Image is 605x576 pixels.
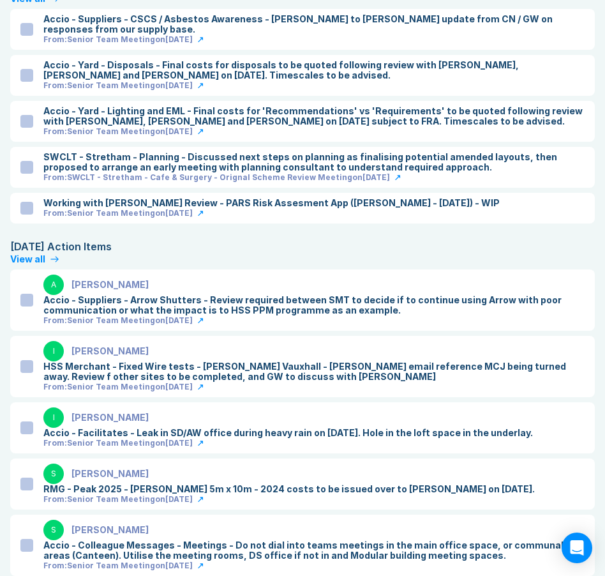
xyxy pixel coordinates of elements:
[43,438,193,448] div: From: Senior Team Meeting on [DATE]
[10,239,595,254] div: [DATE] Action Items
[43,561,193,571] div: From: Senior Team Meeting on [DATE]
[43,341,64,361] div: I
[43,464,64,484] div: S
[43,428,533,438] div: Accio - Facilitates - Leak in SD/AW office during heavy rain on [DATE]. Hole in the loft space in...
[10,254,45,264] div: View all
[71,346,149,356] div: [PERSON_NAME]
[43,484,535,494] div: RMG - Peak 2025 - [PERSON_NAME] 5m x 10m - 2024 costs to be issued over to [PERSON_NAME] on [DATE].
[562,533,592,563] div: Open Intercom Messenger
[71,469,149,479] div: [PERSON_NAME]
[43,382,193,392] div: From: Senior Team Meeting on [DATE]
[43,494,193,504] div: From: Senior Team Meeting on [DATE]
[43,106,585,126] div: Accio - Yard - Lighting and EML - Final costs for 'Recommendations' vs 'Requirements' to be quote...
[43,407,64,428] div: I
[43,80,193,91] div: From: Senior Team Meeting on [DATE]
[71,280,149,290] div: [PERSON_NAME]
[43,361,585,382] div: HSS Merchant - Fixed Wire tests - [PERSON_NAME] Vauxhall - [PERSON_NAME] email reference MCJ bein...
[43,540,585,561] div: Accio - Colleague Messages - Meetings - Do not dial into teams meetings in the main office space,...
[43,126,193,137] div: From: Senior Team Meeting on [DATE]
[43,315,193,326] div: From: Senior Team Meeting on [DATE]
[43,34,193,45] div: From: Senior Team Meeting on [DATE]
[43,198,500,208] div: Working with [PERSON_NAME] Review - PARS Risk Assesment App ([PERSON_NAME] - [DATE]) - WIP
[10,254,595,264] a: View all
[43,520,64,540] div: S
[43,275,64,295] div: A
[43,208,193,218] div: From: Senior Team Meeting on [DATE]
[43,14,585,34] div: Accio - Suppliers - CSCS / Asbestos Awareness - [PERSON_NAME] to [PERSON_NAME] update from CN / G...
[71,413,149,423] div: [PERSON_NAME]
[43,152,585,172] div: SWCLT - Stretham - Planning - Discussed next steps on planning as finalising potential amended la...
[43,172,390,183] div: From: SWCLT - Stretham - Cafe & Surgery - Orignal Scheme Review Meeting on [DATE]
[43,295,585,315] div: Accio - Suppliers - Arrow Shutters - Review required between SMT to decide if to continue using A...
[71,525,149,535] div: [PERSON_NAME]
[43,60,585,80] div: Accio - Yard - Disposals - Final costs for disposals to be quoted following review with [PERSON_N...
